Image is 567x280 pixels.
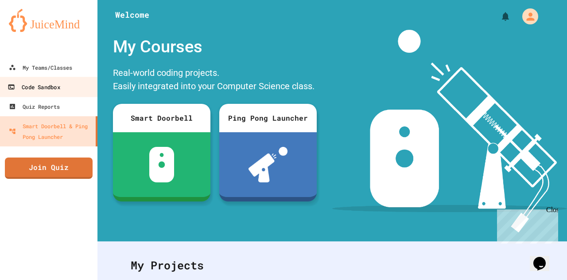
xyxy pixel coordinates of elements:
[8,82,60,93] div: Code Sandbox
[513,6,540,27] div: My Account
[332,30,567,233] img: banner-image-my-projects.png
[5,158,93,179] a: Join Quiz
[4,4,61,56] div: Chat with us now!Close
[493,206,558,244] iframe: chat widget
[484,9,513,24] div: My Notifications
[530,245,558,271] iframe: chat widget
[149,147,175,182] img: sdb-white.svg
[219,104,317,132] div: Ping Pong Launcher
[109,64,321,97] div: Real-world coding projects. Easily integrated into your Computer Science class.
[9,101,60,112] div: Quiz Reports
[9,121,92,142] div: Smart Doorbell & Ping Pong Launcher
[9,62,72,73] div: My Teams/Classes
[113,104,210,132] div: Smart Doorbell
[109,30,321,64] div: My Courses
[249,147,288,182] img: ppl-with-ball.png
[9,9,89,32] img: logo-orange.svg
